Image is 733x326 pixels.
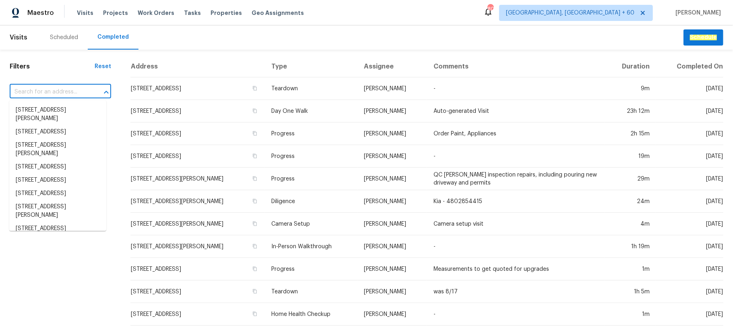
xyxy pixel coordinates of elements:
[265,145,357,168] td: Progress
[251,243,258,250] button: Copy Address
[357,56,427,77] th: Assignee
[427,258,605,280] td: Measurements to get quoted for upgrades
[357,280,427,303] td: [PERSON_NAME]
[9,139,106,160] li: [STREET_ADDRESS][PERSON_NAME]
[357,145,427,168] td: [PERSON_NAME]
[605,235,656,258] td: 1h 19m
[605,190,656,213] td: 24m
[10,62,95,71] h1: Filters
[605,56,656,77] th: Duration
[427,213,605,235] td: Camera setup visit
[138,9,174,17] span: Work Orders
[211,9,242,17] span: Properties
[427,235,605,258] td: -
[357,168,427,190] td: [PERSON_NAME]
[130,77,265,100] td: [STREET_ADDRESS]
[184,10,201,16] span: Tasks
[130,168,265,190] td: [STREET_ADDRESS][PERSON_NAME]
[97,33,129,41] div: Completed
[130,258,265,280] td: [STREET_ADDRESS]
[265,123,357,145] td: Progress
[605,280,656,303] td: 1h 5m
[130,235,265,258] td: [STREET_ADDRESS][PERSON_NAME]
[690,35,717,40] em: Schedule
[487,5,493,13] div: 809
[357,213,427,235] td: [PERSON_NAME]
[427,168,605,190] td: QC [PERSON_NAME] inspection repairs, including pouring new driveway and permits
[605,100,656,123] td: 23h 12m
[605,77,656,100] td: 9m
[656,168,723,190] td: [DATE]
[130,56,265,77] th: Address
[427,123,605,145] td: Order Paint, Appliances
[265,56,357,77] th: Type
[427,303,605,326] td: -
[27,9,54,17] span: Maestro
[251,130,258,137] button: Copy Address
[9,187,106,200] li: [STREET_ADDRESS]
[130,123,265,145] td: [STREET_ADDRESS]
[672,9,721,17] span: [PERSON_NAME]
[656,100,723,123] td: [DATE]
[265,258,357,280] td: Progress
[427,56,605,77] th: Comments
[605,168,656,190] td: 29m
[251,85,258,92] button: Copy Address
[265,303,357,326] td: Home Health Checkup
[427,280,605,303] td: was 8/17
[656,258,723,280] td: [DATE]
[9,174,106,187] li: [STREET_ADDRESS]
[130,280,265,303] td: [STREET_ADDRESS]
[103,9,128,17] span: Projects
[357,190,427,213] td: [PERSON_NAME]
[427,145,605,168] td: -
[605,145,656,168] td: 19m
[95,62,111,71] div: Reset
[265,280,357,303] td: Teardown
[683,29,723,46] button: Schedule
[656,145,723,168] td: [DATE]
[427,190,605,213] td: Kia - 4802854415
[265,213,357,235] td: Camera Setup
[251,310,258,318] button: Copy Address
[656,56,723,77] th: Completed On
[9,200,106,222] li: [STREET_ADDRESS][PERSON_NAME]
[265,235,357,258] td: In-Person Walkthrough
[357,303,427,326] td: [PERSON_NAME]
[251,220,258,227] button: Copy Address
[656,190,723,213] td: [DATE]
[656,123,723,145] td: [DATE]
[251,152,258,160] button: Copy Address
[427,100,605,123] td: Auto-generated Visit
[357,77,427,100] td: [PERSON_NAME]
[357,258,427,280] td: [PERSON_NAME]
[656,235,723,258] td: [DATE]
[252,9,304,17] span: Geo Assignments
[357,123,427,145] td: [PERSON_NAME]
[251,265,258,272] button: Copy Address
[265,168,357,190] td: Progress
[9,125,106,139] li: [STREET_ADDRESS]
[251,288,258,295] button: Copy Address
[77,9,93,17] span: Visits
[251,197,258,205] button: Copy Address
[605,258,656,280] td: 1m
[656,280,723,303] td: [DATE]
[9,104,106,125] li: [STREET_ADDRESS][PERSON_NAME]
[251,107,258,114] button: Copy Address
[130,100,265,123] td: [STREET_ADDRESS]
[9,160,106,174] li: [STREET_ADDRESS]
[130,303,265,326] td: [STREET_ADDRESS]
[265,77,357,100] td: Teardown
[357,100,427,123] td: [PERSON_NAME]
[130,145,265,168] td: [STREET_ADDRESS]
[251,175,258,182] button: Copy Address
[265,190,357,213] td: Diligence
[10,86,89,98] input: Search for an address...
[357,235,427,258] td: [PERSON_NAME]
[656,303,723,326] td: [DATE]
[656,77,723,100] td: [DATE]
[605,303,656,326] td: 1m
[427,77,605,100] td: -
[101,87,112,98] button: Close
